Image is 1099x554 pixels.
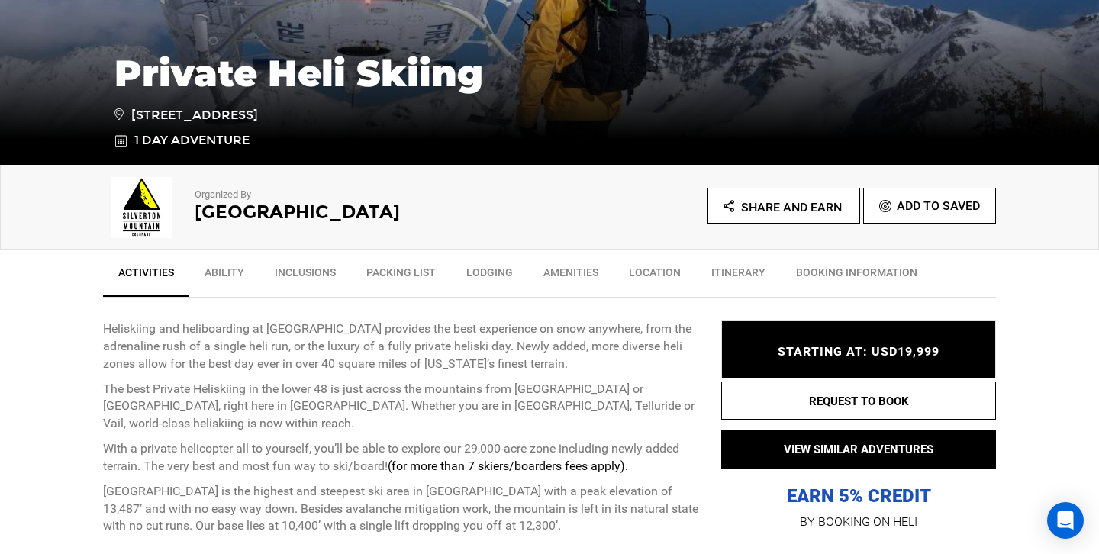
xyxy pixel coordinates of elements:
[351,257,451,295] a: Packing List
[195,188,508,202] p: Organized By
[528,257,614,295] a: Amenities
[897,198,980,213] span: Add To Saved
[721,511,996,533] p: BY BOOKING ON HELI
[103,257,189,297] a: Activities
[114,105,258,124] span: [STREET_ADDRESS]
[721,382,996,420] button: REQUEST TO BOOK
[195,202,508,222] h2: [GEOGRAPHIC_DATA]
[721,332,996,508] p: EARN 5% CREDIT
[696,257,781,295] a: Itinerary
[259,257,351,295] a: Inclusions
[103,177,179,238] img: b3bcc865aaab25ac3536b0227bee0eb5.png
[781,257,933,295] a: BOOKING INFORMATION
[134,132,250,150] span: 1 Day Adventure
[103,483,698,536] p: [GEOGRAPHIC_DATA] is the highest and steepest ski area in [GEOGRAPHIC_DATA] with a peak elevation...
[1047,502,1084,539] div: Open Intercom Messenger
[451,257,528,295] a: Lodging
[103,440,698,475] p: With a private helicopter all to yourself, you’ll be able to explore our 29,000-acre zone includi...
[103,320,698,373] p: Heliskiing and heliboarding at [GEOGRAPHIC_DATA] provides the best experience on snow anywhere, f...
[721,430,996,469] button: VIEW SIMILAR ADVENTURES
[741,200,842,214] span: Share and Earn
[614,257,696,295] a: Location
[114,53,985,94] h1: Private Heli Skiing
[388,459,628,473] strong: (for more than 7 skiers/boarders fees apply).
[103,381,698,433] p: The best Private Heliskiing in the lower 48 is just across the mountains from [GEOGRAPHIC_DATA] o...
[189,257,259,295] a: Ability
[778,344,939,359] span: STARTING AT: USD19,999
